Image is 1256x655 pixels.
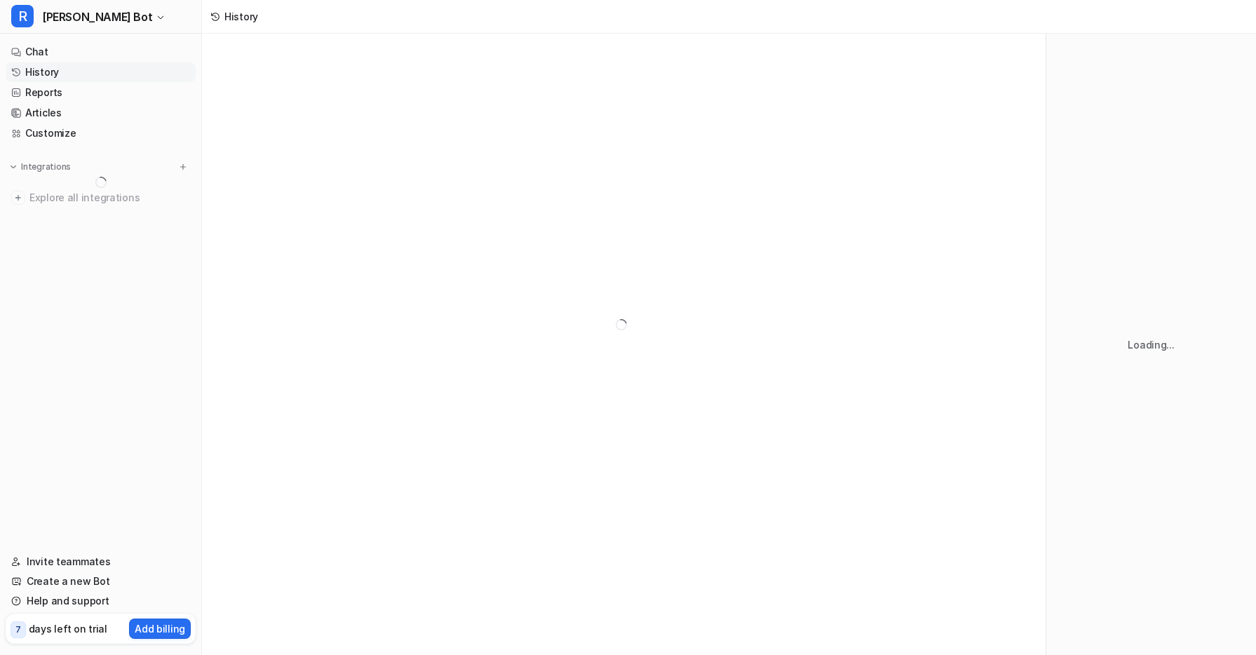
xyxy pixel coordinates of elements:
[178,162,188,172] img: menu_add.svg
[6,62,196,82] a: History
[135,621,185,636] p: Add billing
[8,162,18,172] img: expand menu
[6,188,196,208] a: Explore all integrations
[6,83,196,102] a: Reports
[6,123,196,143] a: Customize
[42,7,152,27] span: [PERSON_NAME] Bot
[6,160,75,174] button: Integrations
[11,191,25,205] img: explore all integrations
[6,42,196,62] a: Chat
[6,103,196,123] a: Articles
[6,552,196,572] a: Invite teammates
[11,5,34,27] span: R
[6,572,196,591] a: Create a new Bot
[6,591,196,611] a: Help and support
[224,9,258,24] div: History
[21,161,71,173] p: Integrations
[29,187,190,209] span: Explore all integrations
[1128,337,1174,352] p: Loading...
[129,619,191,639] button: Add billing
[15,623,21,636] p: 7
[29,621,107,636] p: days left on trial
